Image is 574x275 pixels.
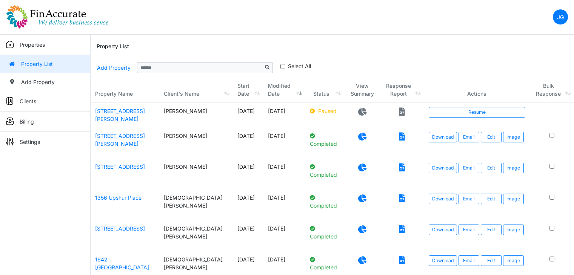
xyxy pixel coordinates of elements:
[481,225,502,235] a: Edit
[233,102,263,127] td: [DATE]
[288,62,311,70] label: Select All
[263,189,305,220] td: [DATE]
[310,225,340,240] p: Completed
[459,194,479,204] button: Email
[310,132,340,148] p: Completed
[159,127,233,158] td: [PERSON_NAME]
[557,13,564,21] p: JG
[459,225,479,235] button: Email
[263,220,305,251] td: [DATE]
[95,225,145,232] a: [STREET_ADDRESS]
[305,77,345,102] th: Status: activate to sort column ascending
[310,107,340,115] p: Paused
[95,194,142,201] a: 1356 Upshur Place
[310,194,340,209] p: Completed
[429,132,457,142] a: Download
[97,61,131,74] a: Add Property
[481,194,502,204] a: Edit
[20,138,40,146] p: Settings
[459,132,479,142] button: Email
[6,5,109,29] img: spp logo
[159,77,233,102] th: Client's Name: activate to sort column ascending
[503,163,524,173] button: Image
[6,41,14,48] img: sidemenu_properties.png
[459,255,479,266] button: Email
[159,158,233,189] td: [PERSON_NAME]
[263,158,305,189] td: [DATE]
[481,255,502,266] a: Edit
[6,97,14,105] img: sidemenu_client.png
[429,225,457,235] a: Download
[424,77,529,102] th: Actions
[263,102,305,127] td: [DATE]
[553,9,568,24] a: JG
[345,77,380,102] th: View Summary
[233,158,263,189] td: [DATE]
[91,77,159,102] th: Property Name: activate to sort column ascending
[263,127,305,158] td: [DATE]
[459,163,479,173] button: Email
[503,255,524,266] button: Image
[429,107,525,118] a: Resume
[380,77,424,102] th: Response Report: activate to sort column ascending
[503,132,524,142] button: Image
[503,225,524,235] button: Image
[159,220,233,251] td: [DEMOGRAPHIC_DATA][PERSON_NAME]
[159,102,233,127] td: [PERSON_NAME]
[95,163,145,170] a: [STREET_ADDRESS]
[20,97,36,105] p: Clients
[263,77,305,102] th: Modified Date: activate to sort column ascending
[159,189,233,220] td: [DEMOGRAPHIC_DATA][PERSON_NAME]
[233,189,263,220] td: [DATE]
[233,220,263,251] td: [DATE]
[20,118,34,125] p: Billing
[233,77,263,102] th: Start Date: activate to sort column ascending
[429,194,457,204] a: Download
[137,62,262,73] input: Sizing example input
[429,163,457,173] a: Download
[310,255,340,271] p: Completed
[481,132,502,142] a: Edit
[530,77,574,102] th: Bulk Response: activate to sort column ascending
[95,133,145,147] a: [STREET_ADDRESS][PERSON_NAME]
[6,138,14,145] img: sidemenu_settings.png
[481,163,502,173] a: Edit
[20,41,45,49] p: Properties
[97,43,129,50] h6: Property List
[310,163,340,179] p: Completed
[233,127,263,158] td: [DATE]
[503,194,524,204] button: Image
[6,118,14,125] img: sidemenu_billing.png
[95,256,149,270] a: 1642 [GEOGRAPHIC_DATA]
[95,108,145,122] a: [STREET_ADDRESS][PERSON_NAME]
[429,255,457,266] a: Download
